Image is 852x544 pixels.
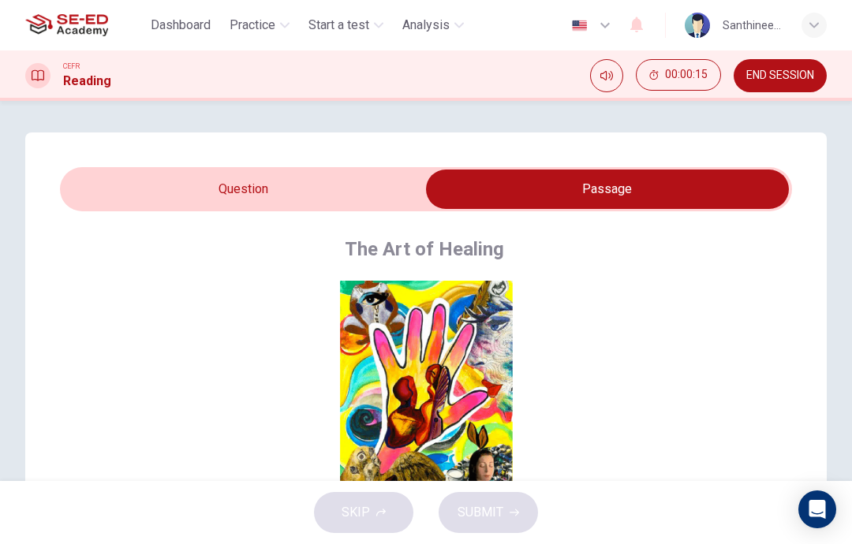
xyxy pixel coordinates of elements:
[223,11,296,39] button: Practice
[63,72,111,91] h1: Reading
[590,59,623,92] div: Mute
[25,9,108,41] img: SE-ED Academy logo
[798,490,836,528] div: Open Intercom Messenger
[570,20,589,32] img: en
[723,16,783,35] div: Santhinee Bunluesup
[230,16,275,35] span: Practice
[734,59,827,92] button: END SESSION
[396,11,470,39] button: Analysis
[636,59,721,91] button: 00:00:15
[308,16,369,35] span: Start a test
[665,69,708,81] span: 00:00:15
[685,13,710,38] img: Profile picture
[151,16,211,35] span: Dashboard
[63,61,80,72] span: CEFR
[746,69,814,82] span: END SESSION
[636,59,721,92] div: Hide
[144,11,217,39] button: Dashboard
[402,16,450,35] span: Analysis
[345,237,504,262] h4: The Art of Healing
[25,9,144,41] a: SE-ED Academy logo
[302,11,390,39] button: Start a test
